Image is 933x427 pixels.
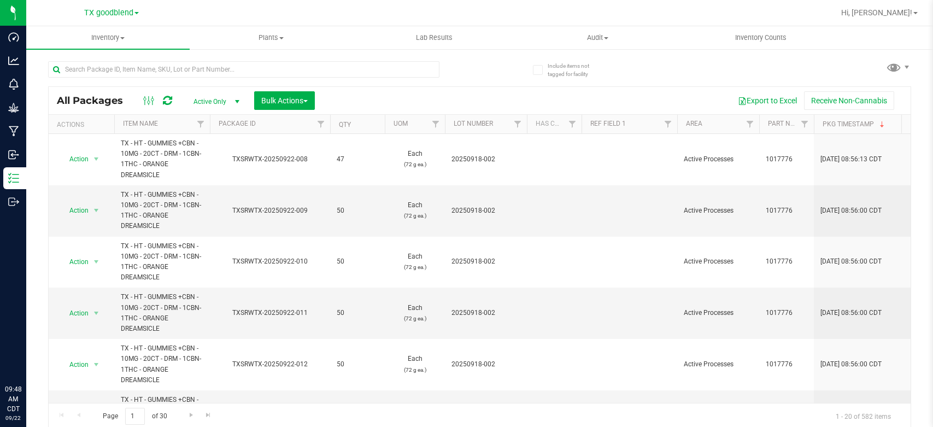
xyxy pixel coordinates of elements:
p: (72 g ea.) [391,262,438,272]
inline-svg: Dashboard [8,32,19,43]
th: Has COA [527,115,582,134]
div: TXSRWTX-20250922-008 [208,154,332,165]
a: Audit [516,26,679,49]
span: Each [391,251,438,272]
span: [DATE] 08:56:00 CDT [820,359,882,370]
a: Package ID [219,120,256,127]
span: 1 - 20 of 582 items [827,408,900,424]
div: TXSRWTX-20250922-009 [208,206,332,216]
span: 1017776 [766,256,807,267]
span: Each [391,149,438,169]
span: Active Processes [684,154,753,165]
input: 1 [125,408,145,425]
a: Inventory [26,26,190,49]
span: Active Processes [684,206,753,216]
button: Receive Non-Cannabis [804,91,894,110]
span: select [90,306,103,321]
span: select [90,203,103,218]
span: Page of 30 [93,408,176,425]
p: (72 g ea.) [391,313,438,324]
button: Export to Excel [731,91,804,110]
a: Filter [427,115,445,133]
span: All Packages [57,95,134,107]
span: select [90,151,103,167]
span: Bulk Actions [261,96,308,105]
span: Active Processes [684,256,753,267]
inline-svg: Inbound [8,149,19,160]
span: 20250918-002 [451,256,520,267]
a: Lab Results [353,26,516,49]
p: (72 g ea.) [391,365,438,375]
span: 50 [337,308,378,318]
inline-svg: Inventory [8,173,19,184]
span: Hi, [PERSON_NAME]! [841,8,912,17]
a: Filter [192,115,210,133]
span: TX - HT - GUMMIES +CBN - 10MG - 20CT - DRM - 1CBN-1THC - ORANGE DREAMSICLE [121,190,203,232]
span: Inventory Counts [720,33,801,43]
span: Each [391,303,438,324]
span: TX goodblend [84,8,133,17]
inline-svg: Outbound [8,196,19,207]
a: Area [686,120,702,127]
input: Search Package ID, Item Name, SKU, Lot or Part Number... [48,61,439,78]
a: Filter [659,115,677,133]
span: Active Processes [684,359,753,370]
a: Part Number [768,120,812,127]
a: Go to the next page [183,408,199,423]
a: Filter [312,115,330,133]
div: TXSRWTX-20250922-010 [208,256,332,267]
span: 1017776 [766,206,807,216]
inline-svg: Monitoring [8,79,19,90]
span: [DATE] 08:56:00 CDT [820,256,882,267]
span: 50 [337,206,378,216]
inline-svg: Analytics [8,55,19,66]
p: (72 g ea.) [391,210,438,221]
a: Filter [509,115,527,133]
span: [DATE] 08:56:00 CDT [820,206,882,216]
a: Pkg Timestamp [823,120,887,128]
inline-svg: Manufacturing [8,126,19,137]
span: Each [391,354,438,375]
span: Action [60,203,89,218]
a: Lot Number [454,120,493,127]
span: 1017776 [766,308,807,318]
iframe: Resource center [11,340,44,372]
a: Filter [741,115,759,133]
span: 20250918-002 [451,359,520,370]
span: Inventory [26,33,190,43]
span: [DATE] 08:56:00 CDT [820,308,882,318]
p: 09:48 AM CDT [5,384,21,414]
inline-svg: Grow [8,102,19,113]
span: TX - HT - GUMMIES +CBN - 10MG - 20CT - DRM - 1CBN-1THC - ORANGE DREAMSICLE [121,138,203,180]
span: Include items not tagged for facility [548,62,602,78]
a: Inventory Counts [679,26,842,49]
a: Plants [190,26,353,49]
span: 1017776 [766,359,807,370]
div: Actions [57,121,110,128]
span: TX - HT - GUMMIES +CBN - 10MG - 20CT - DRM - 1CBN-1THC - ORANGE DREAMSICLE [121,241,203,283]
span: 1017776 [766,154,807,165]
span: Action [60,151,89,167]
span: TX - HT - GUMMIES +CBN - 10MG - 20CT - DRM - 1CBN-1THC - ORANGE DREAMSICLE [121,343,203,385]
span: Active Processes [684,308,753,318]
span: [DATE] 08:56:13 CDT [820,154,882,165]
span: TX - HT - GUMMIES +CBN - 10MG - 20CT - DRM - 1CBN-1THC - ORANGE DREAMSICLE [121,292,203,334]
span: Action [60,357,89,372]
span: 50 [337,256,378,267]
span: Action [60,306,89,321]
span: 20250918-002 [451,154,520,165]
a: Qty [339,121,351,128]
span: Each [391,200,438,221]
a: UOM [394,120,408,127]
span: 50 [337,359,378,370]
a: Item Name [123,120,158,127]
p: (72 g ea.) [391,159,438,169]
a: Ref Field 1 [590,120,626,127]
a: Go to the last page [201,408,216,423]
span: select [90,254,103,270]
button: Bulk Actions [254,91,315,110]
span: Audit [517,33,679,43]
span: select [90,357,103,372]
div: TXSRWTX-20250922-012 [208,359,332,370]
p: 09/22 [5,414,21,422]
